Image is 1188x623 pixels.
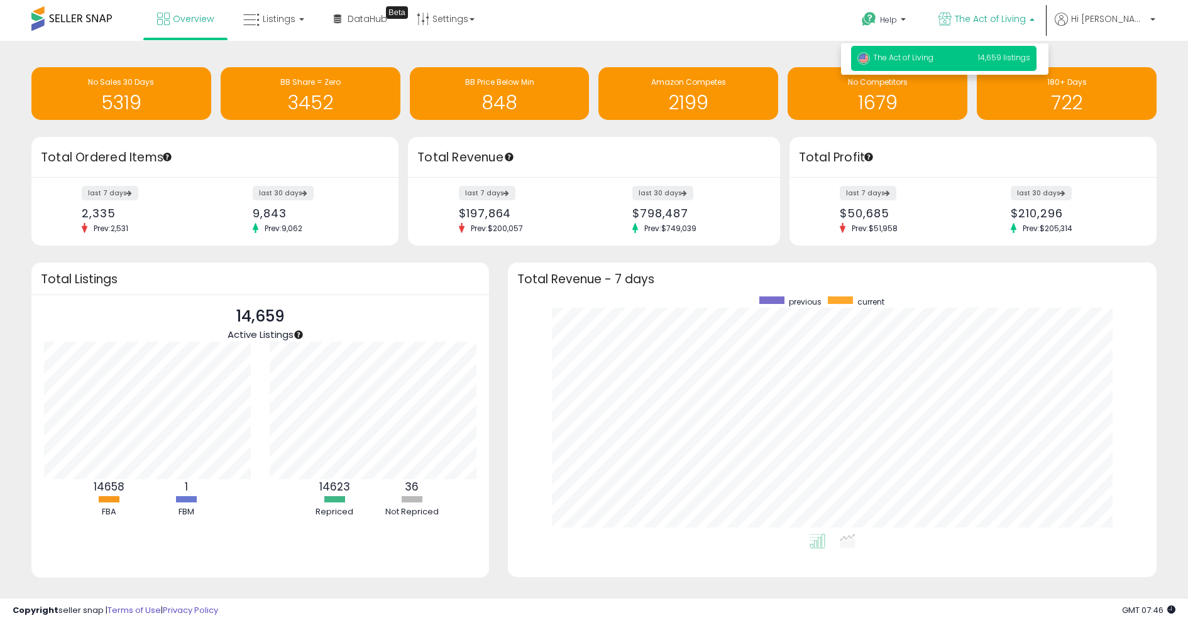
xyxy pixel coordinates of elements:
[465,77,534,87] span: BB Price Below Min
[1016,223,1079,234] span: Prev: $205,314
[293,329,304,340] div: Tooltip anchor
[632,186,693,200] label: last 30 days
[863,151,874,163] div: Tooltip anchor
[228,328,294,341] span: Active Listings
[280,77,341,87] span: BB Share = Zero
[227,92,394,113] h1: 3452
[253,207,377,220] div: 9,843
[1047,77,1087,87] span: 180+ Days
[857,52,933,63] span: The Act of Living
[82,186,138,200] label: last 7 days
[263,13,295,25] span: Listings
[880,14,897,25] span: Help
[1011,186,1072,200] label: last 30 days
[253,186,314,200] label: last 30 days
[459,207,585,220] div: $197,864
[94,479,124,494] b: 14658
[405,479,419,494] b: 36
[632,207,758,220] div: $798,487
[41,149,389,166] h3: Total Ordered Items
[1011,207,1135,220] div: $210,296
[107,604,161,616] a: Terms of Use
[1055,13,1155,41] a: Hi [PERSON_NAME]
[228,305,294,328] p: 14,659
[848,77,908,87] span: No Competitors
[983,92,1150,113] h1: 722
[605,92,772,113] h1: 2199
[517,274,1147,284] h3: Total Revenue - 7 days
[651,77,726,87] span: Amazon Competes
[955,13,1026,25] span: The Act of Living
[173,13,214,25] span: Overview
[148,506,224,518] div: FBM
[297,506,372,518] div: Repriced
[416,92,583,113] h1: 848
[978,52,1030,63] span: 14,659 listings
[852,2,918,41] a: Help
[82,207,206,220] div: 2,335
[459,186,515,200] label: last 7 days
[861,11,877,27] i: Get Help
[163,604,218,616] a: Privacy Policy
[185,479,188,494] b: 1
[794,92,961,113] h1: 1679
[319,479,350,494] b: 14623
[638,223,703,234] span: Prev: $749,039
[71,506,146,518] div: FBA
[840,207,964,220] div: $50,685
[857,296,884,307] span: current
[31,67,211,120] a: No Sales 30 Days 5319
[386,6,408,19] div: Tooltip anchor
[789,296,822,307] span: previous
[13,604,58,616] strong: Copyright
[221,67,400,120] a: BB Share = Zero 3452
[598,67,778,120] a: Amazon Competes 2199
[1071,13,1147,25] span: Hi [PERSON_NAME]
[13,605,218,617] div: seller snap | |
[799,149,1147,166] h3: Total Profit
[410,67,590,120] a: BB Price Below Min 848
[845,223,904,234] span: Prev: $51,958
[87,223,135,234] span: Prev: 2,531
[38,92,205,113] h1: 5319
[1122,604,1175,616] span: 2025-09-16 07:46 GMT
[374,506,449,518] div: Not Repriced
[503,151,515,163] div: Tooltip anchor
[258,223,309,234] span: Prev: 9,062
[41,274,480,284] h3: Total Listings
[857,52,870,65] img: usa.png
[840,186,896,200] label: last 7 days
[162,151,173,163] div: Tooltip anchor
[348,13,387,25] span: DataHub
[788,67,967,120] a: No Competitors 1679
[465,223,529,234] span: Prev: $200,057
[417,149,771,166] h3: Total Revenue
[88,77,154,87] span: No Sales 30 Days
[977,67,1157,120] a: 180+ Days 722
